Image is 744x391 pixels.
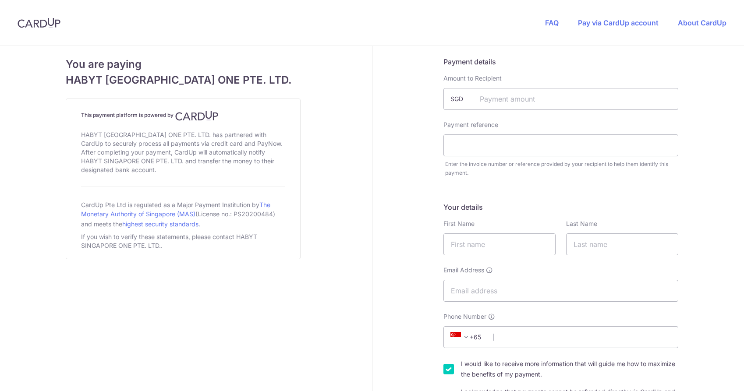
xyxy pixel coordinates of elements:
[450,95,473,103] span: SGD
[443,56,678,67] h5: Payment details
[443,120,498,129] label: Payment reference
[443,233,556,255] input: First name
[461,359,678,380] label: I would like to receive more information that will guide me how to maximize the benefits of my pa...
[81,110,285,121] h4: This payment platform is powered by
[66,72,301,88] span: HABYT [GEOGRAPHIC_DATA] ONE PTE. LTD.
[122,220,198,228] a: highest security standards
[18,18,60,28] img: CardUp
[450,332,471,342] span: +65
[678,18,726,27] a: About CardUp
[443,88,678,110] input: Payment amount
[566,219,597,228] label: Last Name
[443,202,678,212] h5: Your details
[443,219,475,228] label: First Name
[443,266,484,275] span: Email Address
[443,312,486,321] span: Phone Number
[566,233,678,255] input: Last name
[175,110,218,121] img: CardUp
[578,18,659,27] a: Pay via CardUp account
[81,129,285,176] div: HABYT [GEOGRAPHIC_DATA] ONE PTE. LTD. has partnered with CardUp to securely process all payments ...
[688,365,735,387] iframe: Opens a widget where you can find more information
[443,74,502,83] label: Amount to Recipient
[66,56,301,72] span: You are paying
[81,231,285,252] div: If you wish to verify these statements, please contact HABYT SINGAPORE ONE PTE. LTD..
[445,160,678,177] div: Enter the invoice number or reference provided by your recipient to help them identify this payment.
[545,18,559,27] a: FAQ
[81,197,285,231] div: CardUp Pte Ltd is regulated as a Major Payment Institution by (License no.: PS20200484) and meets...
[443,280,678,302] input: Email address
[448,332,487,342] span: +65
